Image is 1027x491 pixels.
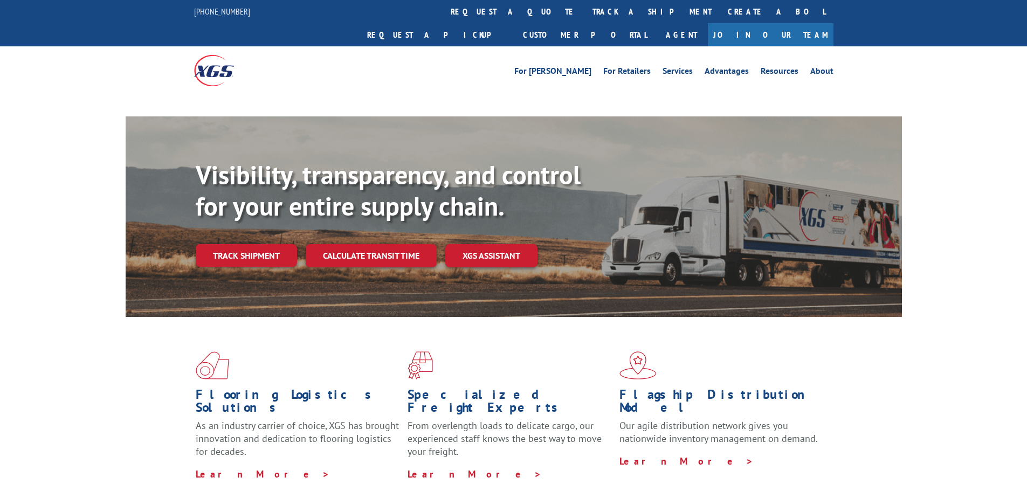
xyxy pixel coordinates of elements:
[194,6,250,17] a: [PHONE_NUMBER]
[408,388,611,419] h1: Specialized Freight Experts
[196,244,297,267] a: Track shipment
[708,23,833,46] a: Join Our Team
[306,244,437,267] a: Calculate transit time
[408,419,611,467] p: From overlength loads to delicate cargo, our experienced staff knows the best way to move your fr...
[196,158,581,223] b: Visibility, transparency, and control for your entire supply chain.
[619,419,818,445] span: Our agile distribution network gives you nationwide inventory management on demand.
[515,23,655,46] a: Customer Portal
[196,351,229,379] img: xgs-icon-total-supply-chain-intelligence-red
[603,67,651,79] a: For Retailers
[514,67,591,79] a: For [PERSON_NAME]
[810,67,833,79] a: About
[408,468,542,480] a: Learn More >
[196,419,399,458] span: As an industry carrier of choice, XGS has brought innovation and dedication to flooring logistics...
[619,351,657,379] img: xgs-icon-flagship-distribution-model-red
[408,351,433,379] img: xgs-icon-focused-on-flooring-red
[655,23,708,46] a: Agent
[619,455,754,467] a: Learn More >
[705,67,749,79] a: Advantages
[445,244,537,267] a: XGS ASSISTANT
[619,388,823,419] h1: Flagship Distribution Model
[196,388,399,419] h1: Flooring Logistics Solutions
[761,67,798,79] a: Resources
[359,23,515,46] a: Request a pickup
[196,468,330,480] a: Learn More >
[663,67,693,79] a: Services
